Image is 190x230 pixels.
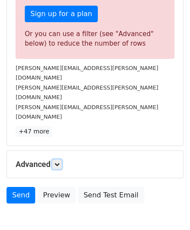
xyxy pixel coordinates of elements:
[16,84,158,101] small: [PERSON_NAME][EMAIL_ADDRESS][PERSON_NAME][DOMAIN_NAME]
[78,187,144,203] a: Send Test Email
[16,104,158,120] small: [PERSON_NAME][EMAIL_ADDRESS][PERSON_NAME][DOMAIN_NAME]
[16,126,52,137] a: +47 more
[147,188,190,230] iframe: Chat Widget
[25,29,165,49] div: Or you can use a filter (see "Advanced" below) to reduce the number of rows
[37,187,76,203] a: Preview
[25,6,98,22] a: Sign up for a plan
[16,65,158,81] small: [PERSON_NAME][EMAIL_ADDRESS][PERSON_NAME][DOMAIN_NAME]
[16,160,174,169] h5: Advanced
[7,187,35,203] a: Send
